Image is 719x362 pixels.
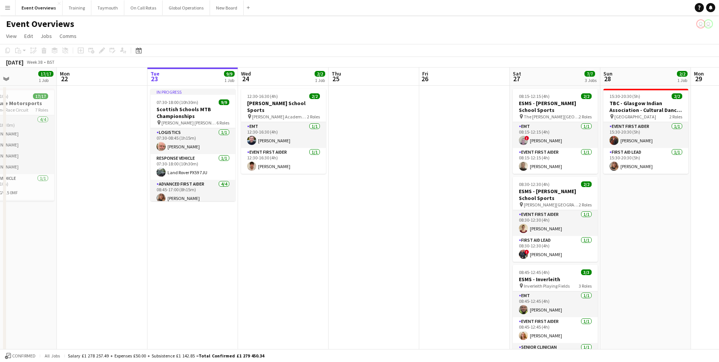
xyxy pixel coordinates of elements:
[3,31,20,41] a: View
[163,0,210,15] button: Global Operations
[241,100,326,113] h3: [PERSON_NAME] School Sports
[38,31,55,41] a: Jobs
[150,106,235,120] h3: Scottish Schools MTB Championships
[33,93,48,99] span: 17/17
[59,74,70,83] span: 22
[12,353,36,359] span: Confirmed
[513,177,598,262] app-job-card: 08:30-12:30 (4h)2/2ESMS - [PERSON_NAME] School Sports [PERSON_NAME][GEOGRAPHIC_DATA]2 RolesEvent ...
[609,93,640,99] span: 15:30-20:30 (5h)
[513,148,598,174] app-card-role: Event First Aider1/108:15-12:15 (4h)[PERSON_NAME]
[669,114,682,120] span: 2 Roles
[150,89,235,201] div: In progress07:30-18:00 (10h30m)9/9Scottish Schools MTB Championships [PERSON_NAME] [PERSON_NAME]6...
[579,114,592,120] span: 2 Roles
[519,269,550,275] span: 08:45-12:45 (4h)
[39,77,53,83] div: 1 Job
[579,283,592,289] span: 3 Roles
[513,70,521,77] span: Sat
[6,18,74,30] h1: Event Overviews
[43,353,61,359] span: All jobs
[247,93,278,99] span: 12:30-16:30 (4h)
[35,107,48,113] span: 7 Roles
[603,122,688,148] app-card-role: Event First Aider1/115:30-20:30 (5h)[PERSON_NAME]
[241,70,251,77] span: Wed
[24,33,33,39] span: Edit
[693,74,704,83] span: 29
[603,100,688,113] h3: TBC - Glasgow Indian Association - Cultural Dance Event
[525,250,529,254] span: !
[309,93,320,99] span: 2/2
[241,148,326,174] app-card-role: Event First Aider1/112:30-16:30 (4h)[PERSON_NAME]
[63,0,91,15] button: Training
[307,114,320,120] span: 2 Roles
[241,89,326,174] app-job-card: 12:30-16:30 (4h)2/2[PERSON_NAME] School Sports [PERSON_NAME] Academy Playing Fields2 RolesEMT1/11...
[219,99,229,105] span: 9/9
[252,114,307,120] span: [PERSON_NAME] Academy Playing Fields
[157,99,198,105] span: 07:30-18:00 (10h30m)
[224,77,234,83] div: 1 Job
[602,74,612,83] span: 28
[513,100,598,113] h3: ESMS - [PERSON_NAME] School Sports
[161,120,216,126] span: [PERSON_NAME] [PERSON_NAME]
[216,120,229,126] span: 6 Roles
[525,136,529,140] span: !
[4,352,37,360] button: Confirmed
[6,33,17,39] span: View
[513,291,598,317] app-card-role: EMT1/108:45-12:45 (4h)[PERSON_NAME]
[524,283,570,289] span: Inverleith Playing Fields
[513,317,598,343] app-card-role: Event First Aider1/108:45-12:45 (4h)[PERSON_NAME]
[6,58,23,66] div: [DATE]
[513,188,598,201] h3: ESMS - [PERSON_NAME] School Sports
[150,89,235,95] div: In progress
[332,70,341,77] span: Thu
[315,77,325,83] div: 1 Job
[614,114,656,120] span: [GEOGRAPHIC_DATA]
[513,122,598,148] app-card-role: EMT1/108:15-12:15 (4h)![PERSON_NAME]
[524,114,579,120] span: The [PERSON_NAME][GEOGRAPHIC_DATA]
[672,93,682,99] span: 2/2
[224,71,235,77] span: 9/9
[199,353,264,359] span: Total Confirmed £1 279 450.34
[331,74,341,83] span: 25
[513,276,598,283] h3: ESMS - Inverleith
[422,70,428,77] span: Fri
[513,236,598,262] app-card-role: First Aid Lead1/108:30-12:30 (4h)![PERSON_NAME]
[150,70,160,77] span: Tue
[519,181,550,187] span: 08:30-12:30 (4h)
[581,93,592,99] span: 2/2
[704,19,713,28] app-user-avatar: Operations Team
[25,59,44,65] span: Week 38
[16,0,63,15] button: Event Overviews
[60,33,77,39] span: Comms
[150,154,235,180] app-card-role: Response Vehicle1/107:30-18:00 (10h30m)Land Rover PX59 7JU
[421,74,428,83] span: 26
[41,33,52,39] span: Jobs
[68,353,264,359] div: Salary £1 278 257.49 + Expenses £50.00 + Subsistence £1 142.85 =
[581,269,592,275] span: 3/3
[47,59,55,65] div: BST
[524,202,579,208] span: [PERSON_NAME][GEOGRAPHIC_DATA]
[315,71,325,77] span: 2/2
[241,122,326,148] app-card-role: EMT1/112:30-16:30 (4h)[PERSON_NAME]
[149,74,160,83] span: 23
[150,128,235,154] app-card-role: Logistics1/107:30-08:45 (1h15m)[PERSON_NAME]
[585,77,597,83] div: 3 Jobs
[603,89,688,174] app-job-card: 15:30-20:30 (5h)2/2TBC - Glasgow Indian Association - Cultural Dance Event [GEOGRAPHIC_DATA]2 Rol...
[581,181,592,187] span: 2/2
[124,0,163,15] button: On Call Rotas
[513,210,598,236] app-card-role: Event First Aider1/108:30-12:30 (4h)[PERSON_NAME]
[513,89,598,174] app-job-card: 08:15-12:15 (4h)2/2ESMS - [PERSON_NAME] School Sports The [PERSON_NAME][GEOGRAPHIC_DATA]2 RolesEM...
[696,19,705,28] app-user-avatar: Operations Team
[91,0,124,15] button: Taymouth
[584,71,595,77] span: 7/7
[677,71,688,77] span: 2/2
[512,74,521,83] span: 27
[603,148,688,174] app-card-role: First Aid Lead1/115:30-20:30 (5h)[PERSON_NAME]
[38,71,53,77] span: 17/17
[519,93,550,99] span: 08:15-12:15 (4h)
[579,202,592,208] span: 2 Roles
[694,70,704,77] span: Mon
